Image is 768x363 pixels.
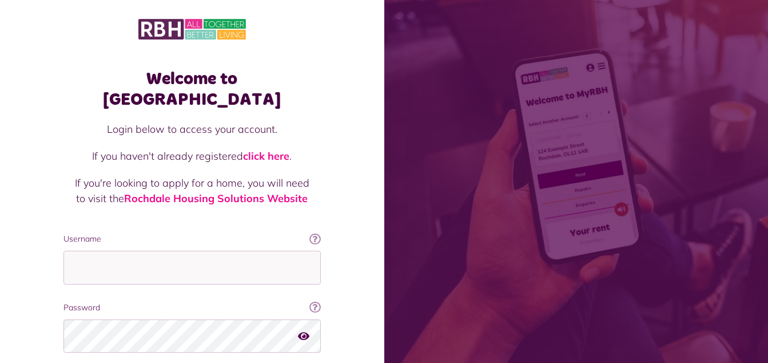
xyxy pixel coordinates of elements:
a: Rochdale Housing Solutions Website [124,192,308,205]
p: If you're looking to apply for a home, you will need to visit the [75,175,309,206]
h1: Welcome to [GEOGRAPHIC_DATA] [63,69,321,110]
a: click here [243,149,289,163]
label: Password [63,302,321,314]
p: Login below to access your account. [75,121,309,137]
p: If you haven't already registered . [75,148,309,164]
label: Username [63,233,321,245]
img: MyRBH [138,17,246,41]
